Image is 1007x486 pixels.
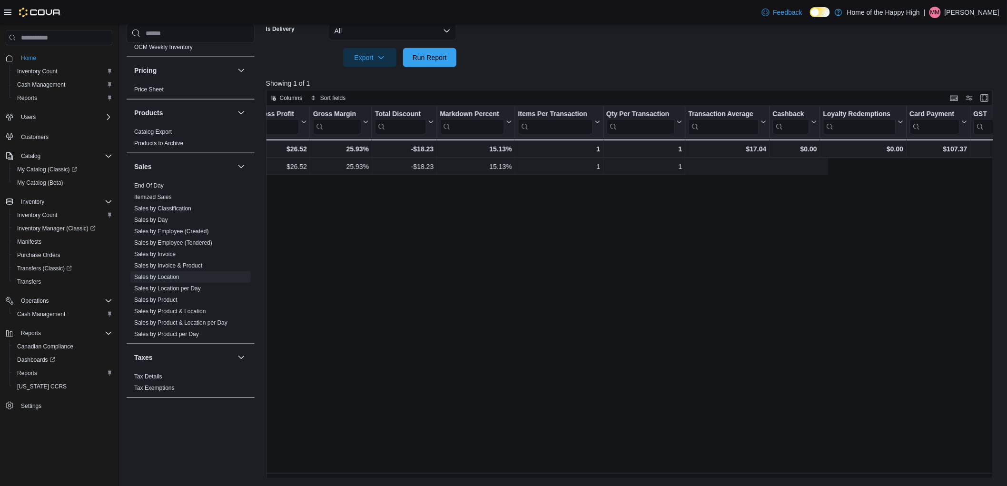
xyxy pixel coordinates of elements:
[329,21,456,40] button: All
[2,110,116,124] button: Users
[10,163,116,176] a: My Catalog (Classic)
[948,92,960,104] button: Keyboard shortcuts
[17,52,112,64] span: Home
[134,194,172,200] a: Itemized Sales
[134,330,199,338] span: Sales by Product per Day
[13,308,112,320] span: Cash Management
[13,354,59,366] a: Dashboards
[13,79,112,90] span: Cash Management
[134,308,206,315] a: Sales by Product & Location
[307,92,349,104] button: Sort fields
[10,248,116,262] button: Purchase Orders
[134,205,191,212] a: Sales by Classification
[21,329,41,337] span: Reports
[134,319,227,327] span: Sales by Product & Location per Day
[17,211,58,219] span: Inventory Count
[134,162,152,171] h3: Sales
[17,52,40,64] a: Home
[17,400,112,412] span: Settings
[17,179,63,187] span: My Catalog (Beta)
[134,44,193,50] a: OCM Weekly Inventory
[929,7,941,18] div: Megan Motter
[2,129,116,143] button: Customers
[10,222,116,235] a: Inventory Manager (Classic)
[134,239,212,246] a: Sales by Employee (Tendered)
[403,48,456,67] button: Run Report
[134,251,176,258] a: Sales by Invoice
[847,7,920,18] p: Home of the Happy High
[134,373,162,380] a: Tax Details
[17,81,65,89] span: Cash Management
[17,238,41,246] span: Manifests
[134,66,234,75] button: Pricing
[134,217,168,223] a: Sales by Day
[313,143,369,155] div: 25.93%
[19,8,61,17] img: Cova
[13,249,112,261] span: Purchase Orders
[134,262,202,269] a: Sales by Invoice & Product
[17,94,37,102] span: Reports
[10,380,116,393] button: [US_STATE] CCRS
[13,263,112,274] span: Transfers (Classic)
[127,371,255,397] div: Taxes
[134,296,178,304] span: Sales by Product
[2,149,116,163] button: Catalog
[134,216,168,224] span: Sales by Day
[17,310,65,318] span: Cash Management
[13,308,69,320] a: Cash Management
[6,47,112,437] nav: Complex example
[280,94,302,102] span: Columns
[13,276,45,288] a: Transfers
[17,383,67,390] span: [US_STATE] CCRS
[127,126,255,153] div: Products
[134,274,179,280] a: Sales by Location
[134,129,172,135] a: Catalog Export
[518,143,601,155] div: 1
[17,327,112,339] span: Reports
[375,143,434,155] div: -$18.23
[10,78,116,91] button: Cash Management
[13,354,112,366] span: Dashboards
[13,236,112,248] span: Manifests
[17,251,60,259] span: Purchase Orders
[17,130,112,142] span: Customers
[13,263,76,274] a: Transfers (Classic)
[10,176,116,189] button: My Catalog (Beta)
[10,235,116,248] button: Manifests
[127,180,255,344] div: Sales
[266,25,295,33] label: Is Delivery
[17,265,72,272] span: Transfers (Classic)
[343,48,396,67] button: Export
[134,43,193,51] span: OCM Weekly Inventory
[440,143,512,155] div: 15.13%
[236,65,247,76] button: Pricing
[979,92,990,104] button: Enter fullscreen
[134,162,234,171] button: Sales
[17,150,112,162] span: Catalog
[21,54,36,62] span: Home
[930,7,940,18] span: MM
[10,340,116,353] button: Canadian Compliance
[17,196,48,208] button: Inventory
[134,228,209,235] a: Sales by Employee (Created)
[10,91,116,105] button: Reports
[134,182,164,189] a: End Of Day
[134,385,175,391] a: Tax Exemptions
[17,196,112,208] span: Inventory
[21,152,40,160] span: Catalog
[13,92,41,104] a: Reports
[21,113,36,121] span: Users
[13,236,45,248] a: Manifests
[689,143,767,155] div: $17.04
[13,367,41,379] a: Reports
[21,133,49,141] span: Customers
[758,3,806,22] a: Feedback
[21,297,49,305] span: Operations
[13,209,112,221] span: Inventory Count
[17,369,37,377] span: Reports
[134,139,183,147] span: Products to Archive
